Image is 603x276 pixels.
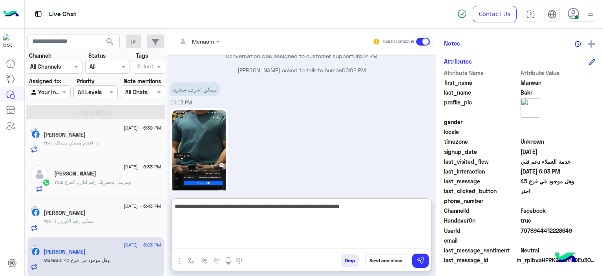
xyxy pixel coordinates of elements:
img: Trigger scenario [201,258,207,264]
span: Unknown [521,137,596,146]
a: tab [523,6,538,22]
img: defaultAdmin.png [31,165,48,183]
button: Trigger scenario [198,254,211,267]
span: 0 [521,246,596,254]
span: 06:02 PM [353,53,377,59]
img: tab [526,10,535,19]
span: Marwan [44,257,61,263]
span: HandoverOn [444,216,519,225]
p: [PERSON_NAME] asked to talk to human [170,66,433,74]
span: وهرسل لحضرتك رقم اداري الفرع [62,179,131,185]
img: WhatsApp [42,179,50,186]
img: 713415422032625 [3,34,17,48]
label: Status [88,51,106,60]
span: Marwan [521,79,596,87]
small: Human Handover [382,38,415,45]
img: create order [214,258,220,264]
span: phone_number [444,197,519,205]
img: notes [575,41,581,47]
span: You [54,179,62,185]
img: tab [33,9,43,19]
button: search [100,35,120,51]
label: Note mentions [124,77,161,85]
span: 2025-08-28T15:03:37.598Z [521,167,596,175]
img: add [588,40,595,48]
label: Priority [77,77,95,85]
h6: Notes [444,40,460,47]
span: last_message_id [444,256,515,264]
span: You [44,218,51,224]
img: send message [417,257,424,265]
a: Contact Us [473,6,517,22]
span: last_message_sentiment [444,246,519,254]
h5: Mohamed Maher [44,210,86,216]
span: null [521,236,596,245]
img: select flow [188,258,194,264]
img: Facebook [32,248,40,256]
span: 7078944412228649 [521,227,596,235]
span: first_name [444,79,519,87]
button: Drop [341,254,359,267]
span: last_name [444,88,519,97]
span: 06:03 PM [170,100,192,106]
span: وهل موجود في فرع 45 [521,177,596,185]
button: Send and close [365,254,406,267]
button: select flow [185,254,198,267]
img: tab [548,10,557,19]
img: picture [31,128,38,135]
span: last_visited_flow [444,157,519,166]
img: profile [585,9,595,19]
p: Conversation was assigned to customer support [170,52,433,60]
span: وهل موجود في فرع 45 [61,257,110,263]
span: خدمة العملاء دعم فني [521,157,596,166]
span: Bakr [521,88,596,97]
img: picture [521,98,540,118]
span: [DATE] - 6:33 PM [124,163,161,170]
label: Channel: [29,51,51,60]
span: locale [444,128,519,136]
p: Live Chat [49,9,77,20]
span: 06:02 PM [342,67,366,73]
span: gender [444,118,519,126]
h5: عمرو طارق [44,132,86,138]
label: Tags [136,51,148,60]
div: Select [136,62,153,72]
img: send attachment [175,256,185,266]
img: picture [31,206,38,213]
span: null [521,197,596,205]
span: null [521,128,596,136]
span: Attribute Name [444,69,519,77]
span: ChannelId [444,207,519,215]
span: email [444,236,519,245]
span: [DATE] - 6:03 PM [124,241,161,249]
span: ممكن رقم الاوردر ؟ [51,218,93,224]
img: 541029959_2066694054097561_3299128599082163276_n.jpg [172,110,226,206]
span: last_interaction [444,167,519,175]
img: hulul-logo.png [552,245,579,272]
span: [DATE] - 6:39 PM [124,124,161,132]
button: create order [211,254,224,267]
span: 2024-11-08T21:31:09.161Z [521,148,596,156]
img: send voice note [224,256,233,266]
p: 28/8/2025, 6:03 PM [170,82,220,96]
img: Facebook [32,130,40,138]
img: Logo [3,6,19,22]
img: spinner [457,9,467,18]
span: timezone [444,137,519,146]
label: Assigned to: [29,77,61,85]
span: last_clicked_button [444,187,519,195]
span: m_rpIbvaHPRKZUr0VnDEu3OvU-ErRNHzxpLmMZKqwg8eudD7NNFk810sJakLFvV7OujBC8pmUmmnnESDGOMW0iUA [517,256,595,264]
span: اه يافندم مفيش مشكله [51,140,100,146]
img: Facebook [32,208,40,216]
span: اختر [521,187,596,195]
span: You [44,140,51,146]
span: 0 [521,207,596,215]
span: UserId [444,227,519,235]
h5: Marwan Bakr [44,249,86,255]
span: true [521,216,596,225]
button: Apply Filters [26,105,165,119]
img: make a call [236,258,242,264]
img: picture [31,245,38,252]
span: [DATE] - 6:43 PM [124,203,161,210]
h5: Bassam Adel [54,170,96,177]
